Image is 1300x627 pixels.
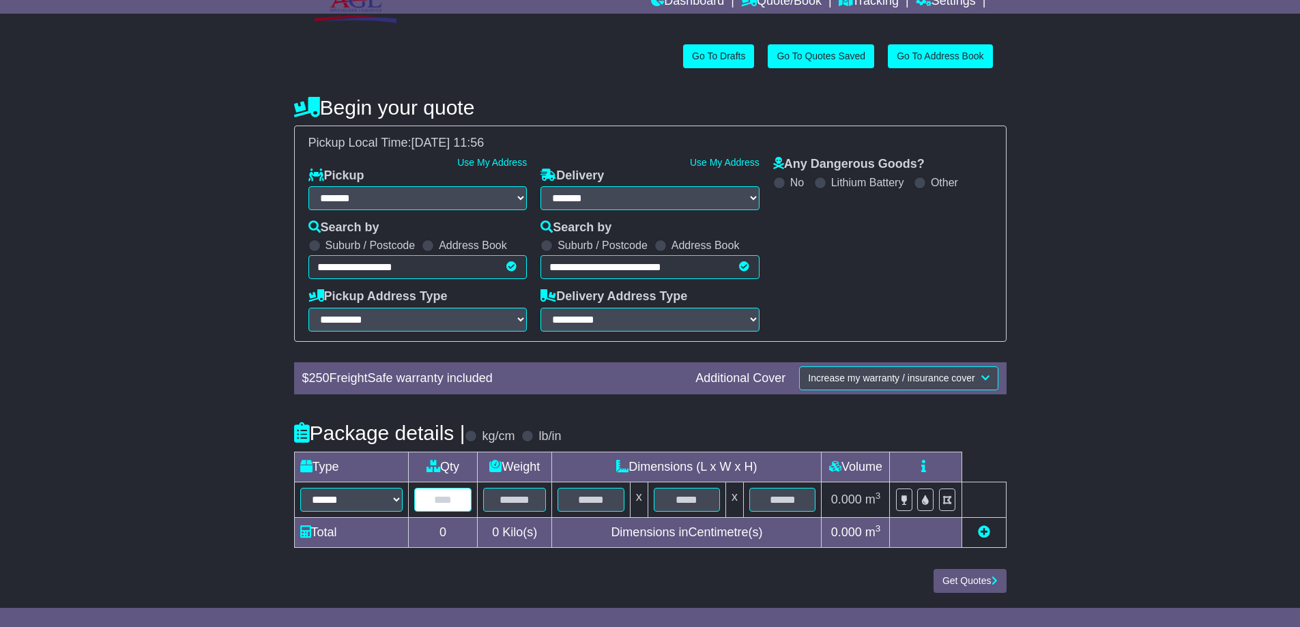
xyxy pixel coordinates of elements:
label: Other [931,176,958,189]
sup: 3 [876,491,881,501]
td: Weight [478,452,552,482]
button: Increase my warranty / insurance cover [799,366,998,390]
td: Type [294,452,408,482]
td: Kilo(s) [478,517,552,547]
label: lb/in [538,429,561,444]
label: kg/cm [482,429,515,444]
h4: Begin your quote [294,96,1007,119]
label: Lithium Battery [831,176,904,189]
label: Suburb / Postcode [326,239,416,252]
span: 250 [309,371,330,385]
td: Total [294,517,408,547]
span: 0.000 [831,493,862,506]
sup: 3 [876,523,881,534]
label: Pickup Address Type [308,289,448,304]
label: No [790,176,804,189]
span: 0 [492,525,499,539]
div: Additional Cover [689,371,792,386]
label: Any Dangerous Goods? [773,157,925,172]
a: Add new item [978,525,990,539]
span: Increase my warranty / insurance cover [808,373,974,383]
label: Delivery [540,169,604,184]
label: Search by [308,220,379,235]
label: Address Book [671,239,740,252]
h4: Package details | [294,422,465,444]
div: Pickup Local Time: [302,136,999,151]
td: Dimensions in Centimetre(s) [552,517,822,547]
td: Volume [822,452,890,482]
a: Use My Address [690,157,760,168]
td: Qty [408,452,478,482]
td: Dimensions (L x W x H) [552,452,822,482]
label: Suburb / Postcode [558,239,648,252]
div: $ FreightSafe warranty included [295,371,689,386]
label: Pickup [308,169,364,184]
td: x [726,482,744,517]
span: m [865,525,881,539]
a: Go To Quotes Saved [768,44,874,68]
a: Use My Address [457,157,527,168]
span: [DATE] 11:56 [411,136,485,149]
span: 0.000 [831,525,862,539]
a: Go To Drafts [683,44,754,68]
label: Search by [540,220,611,235]
label: Delivery Address Type [540,289,687,304]
td: 0 [408,517,478,547]
a: Go To Address Book [888,44,992,68]
button: Get Quotes [934,569,1007,593]
span: m [865,493,881,506]
td: x [630,482,648,517]
label: Address Book [439,239,507,252]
